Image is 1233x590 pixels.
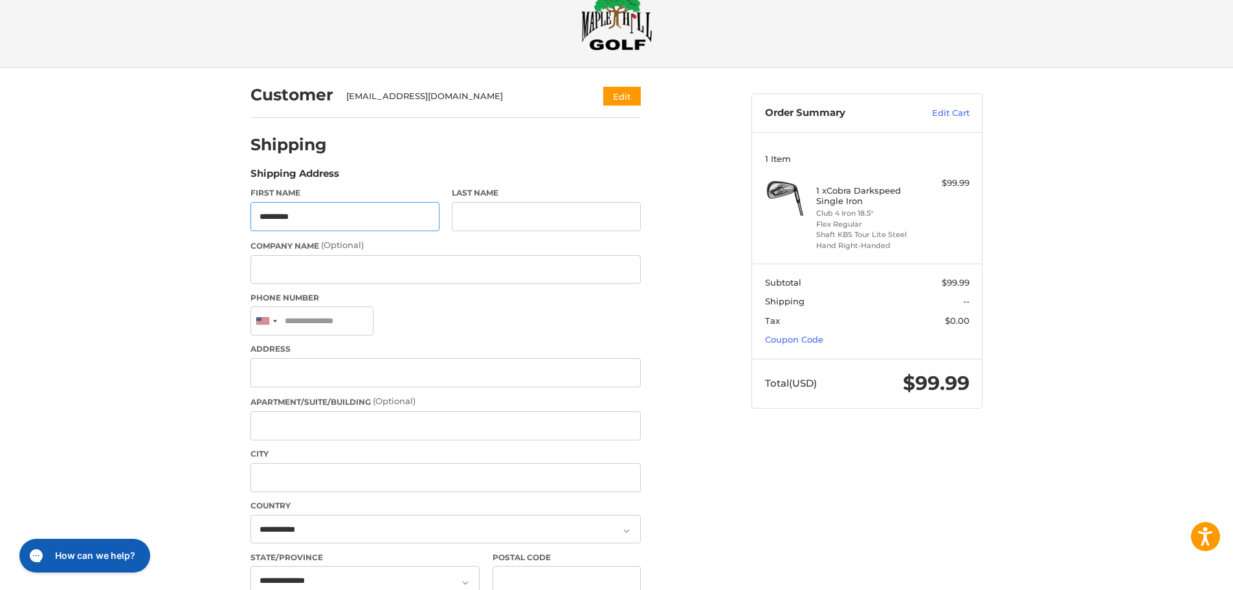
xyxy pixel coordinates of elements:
li: Club 4 Iron 18.5° [816,208,915,219]
iframe: Gorgias live chat messenger [13,534,154,577]
span: $0.00 [945,315,970,326]
iframe: Google Customer Reviews [1126,555,1233,590]
button: Edit [603,87,641,106]
label: Apartment/Suite/Building [250,395,641,408]
label: Phone Number [250,292,641,304]
div: United States: +1 [251,307,281,335]
h2: Shipping [250,135,327,155]
small: (Optional) [321,240,364,250]
li: Shaft KBS Tour Lite Steel [816,229,915,240]
label: Last Name [452,187,641,199]
h2: Customer [250,85,333,105]
span: $99.99 [903,371,970,395]
label: Address [250,343,641,355]
label: City [250,448,641,460]
span: $99.99 [942,277,970,288]
div: [EMAIL_ADDRESS][DOMAIN_NAME] [346,90,579,103]
h3: Order Summary [765,107,904,120]
h3: 1 Item [765,153,970,164]
div: $99.99 [918,177,970,190]
span: Shipping [765,296,805,306]
span: Total (USD) [765,377,817,389]
label: Postal Code [493,552,641,563]
span: Subtotal [765,277,801,288]
li: Hand Right-Handed [816,240,915,251]
span: -- [963,296,970,306]
li: Flex Regular [816,219,915,230]
label: Company Name [250,239,641,252]
small: (Optional) [373,396,416,406]
label: First Name [250,187,439,199]
label: State/Province [250,552,480,563]
legend: Shipping Address [250,166,339,187]
label: Country [250,500,641,512]
h4: 1 x Cobra Darkspeed Single Iron [816,185,915,207]
span: Tax [765,315,780,326]
a: Edit Cart [904,107,970,120]
a: Coupon Code [765,334,823,345]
